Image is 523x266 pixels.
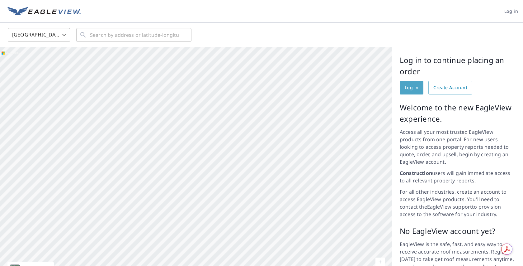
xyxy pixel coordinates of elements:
span: Create Account [433,84,467,92]
strong: Construction [400,170,432,177]
p: For all other industries, create an account to access EagleView products. You'll need to contact ... [400,188,516,218]
div: [GEOGRAPHIC_DATA] [8,26,70,44]
p: Access all your most trusted EagleView products from one portal. For new users looking to access ... [400,128,516,166]
p: Log in to continue placing an order [400,55,516,77]
input: Search by address or latitude-longitude [90,26,179,44]
a: Log in [400,81,423,94]
a: EagleView support [427,203,472,210]
span: Log in [405,84,418,92]
p: Welcome to the new EagleView experience. [400,102,516,124]
a: Create Account [428,81,472,94]
p: users will gain immediate access to all relevant property reports. [400,169,516,184]
img: EV Logo [7,7,81,16]
p: No EagleView account yet? [400,225,516,237]
span: Log in [504,7,518,15]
